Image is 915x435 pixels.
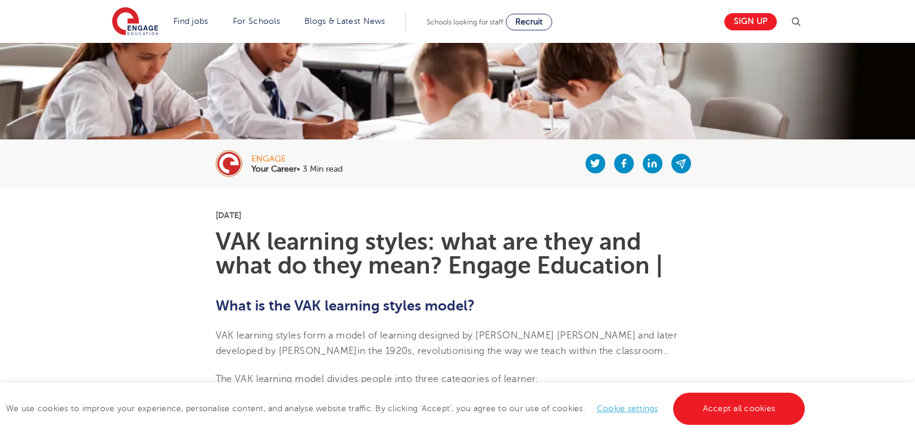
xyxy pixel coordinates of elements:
[216,297,475,314] b: What is the VAK learning styles model?
[724,13,777,30] a: Sign up
[251,164,297,173] b: Your Career
[112,7,158,37] img: Engage Education
[173,17,208,26] a: Find jobs
[233,17,280,26] a: For Schools
[216,374,539,384] span: The VAK learning model divides people into three categories of learner:
[251,165,343,173] p: • 3 Min read
[304,17,385,26] a: Blogs & Latest News
[597,404,658,413] a: Cookie settings
[216,230,700,278] h1: VAK learning styles: what are they and what do they mean? Engage Education |
[357,346,666,356] span: in the 1920s, revolutionising the way we teach within the classroom.
[515,17,543,26] span: Recruit
[673,393,805,425] a: Accept all cookies
[506,14,552,30] a: Recruit
[216,330,678,356] span: VAK learning styles form a model of learning designed by [PERSON_NAME] [PERSON_NAME] and later de...
[427,18,503,26] span: Schools looking for staff
[6,404,808,413] span: We use cookies to improve your experience, personalise content, and analyse website traffic. By c...
[216,211,700,219] p: [DATE]
[251,155,343,163] div: engage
